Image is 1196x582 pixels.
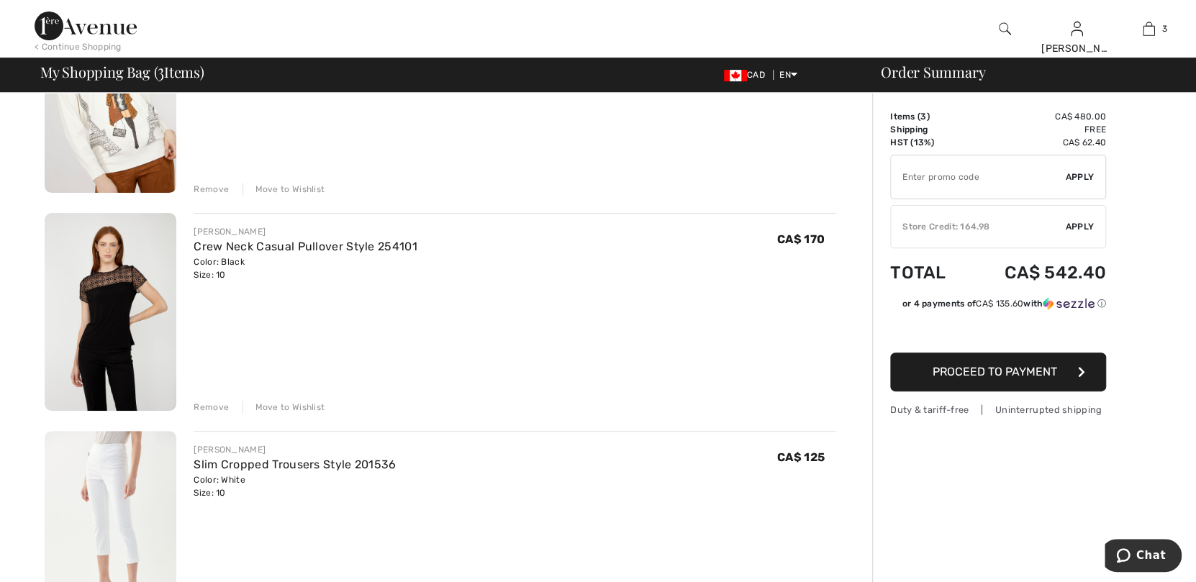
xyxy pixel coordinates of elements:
td: Free [966,123,1106,136]
td: CA$ 62.40 [966,136,1106,149]
span: Apply [1066,220,1095,233]
span: 3 [920,112,926,122]
button: Proceed to Payment [890,353,1106,391]
span: CA$ 125 [777,450,825,464]
span: CAD [724,70,771,80]
div: Color: Black Size: 10 [194,255,417,281]
img: 1ère Avenue [35,12,137,40]
td: Shipping [890,123,966,136]
td: CA$ 480.00 [966,110,1106,123]
span: My Shopping Bag ( Items) [40,65,204,79]
img: My Info [1071,20,1083,37]
div: Color: White Size: 10 [194,473,396,499]
span: Apply [1066,170,1095,183]
span: CA$ 135.60 [976,299,1023,309]
span: 3 [158,61,164,80]
div: or 4 payments of with [902,297,1106,310]
div: or 4 payments ofCA$ 135.60withSezzle Click to learn more about Sezzle [890,297,1106,315]
div: Order Summary [864,65,1187,79]
td: Items ( ) [890,110,966,123]
img: My Bag [1143,20,1155,37]
a: Slim Cropped Trousers Style 201536 [194,458,396,471]
iframe: PayPal-paypal [890,315,1106,347]
a: Sign In [1071,22,1083,35]
div: [PERSON_NAME] [194,225,417,238]
div: Remove [194,401,229,414]
img: Sezzle [1043,297,1095,310]
iframe: Opens a widget where you can chat to one of our agents [1105,539,1182,575]
div: Move to Wishlist [243,401,325,414]
img: search the website [999,20,1011,37]
a: 3 [1113,20,1184,37]
div: Move to Wishlist [243,183,325,196]
td: HST (13%) [890,136,966,149]
span: 3 [1162,22,1167,35]
a: Crew Neck Casual Pullover Style 254101 [194,240,417,253]
div: Remove [194,183,229,196]
div: [PERSON_NAME] [1041,41,1112,56]
span: EN [779,70,797,80]
td: CA$ 542.40 [966,248,1106,297]
span: Proceed to Payment [933,365,1057,378]
img: Crew Neck Casual Pullover Style 254101 [45,213,176,411]
div: Store Credit: 164.98 [891,220,1066,233]
span: CA$ 170 [777,232,825,246]
td: Total [890,248,966,297]
input: Promo code [891,155,1066,199]
div: < Continue Shopping [35,40,122,53]
div: Duty & tariff-free | Uninterrupted shipping [890,403,1106,417]
div: [PERSON_NAME] [194,443,396,456]
img: Canadian Dollar [724,70,747,81]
